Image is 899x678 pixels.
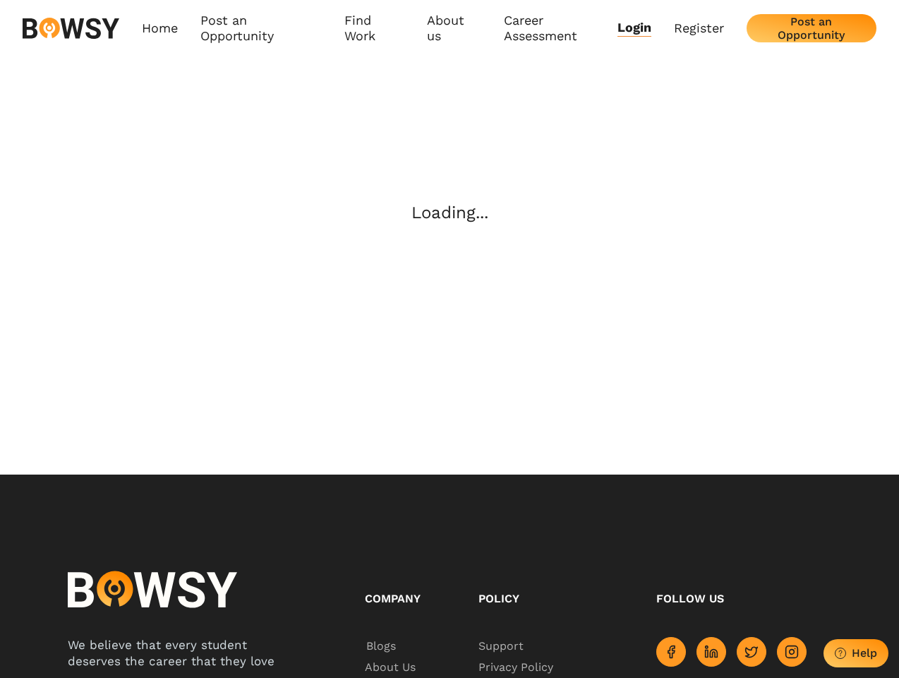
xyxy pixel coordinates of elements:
[823,639,888,667] button: Help
[758,15,865,42] div: Post an Opportunity
[478,592,519,605] span: Policy
[478,657,628,678] a: Privacy Policy
[365,592,421,605] span: Company
[365,636,397,657] span: Blogs
[656,592,724,605] span: Follow us
[747,14,876,42] button: Post an Opportunity
[504,13,617,44] a: Career Assessment
[674,20,724,36] a: Register
[365,657,450,678] a: About Us
[68,570,237,609] img: logo
[617,20,651,36] a: Login
[478,636,524,657] span: Support
[478,636,628,657] a: Support
[142,13,178,44] a: Home
[365,657,418,678] span: About Us
[23,18,119,39] img: svg%3e
[852,646,877,660] div: Help
[478,657,556,678] span: Privacy Policy
[411,205,488,220] h2: Loading...
[68,638,274,667] span: We believe that every student deserves the career that they love
[365,636,450,657] a: Blogs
